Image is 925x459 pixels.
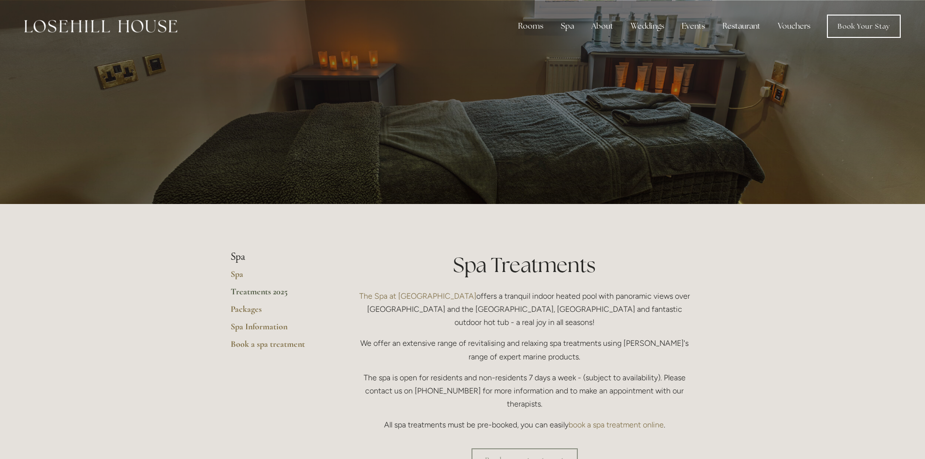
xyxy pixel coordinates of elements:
[510,17,551,36] div: Rooms
[231,286,323,304] a: Treatments 2025
[231,339,323,356] a: Book a spa treatment
[770,17,818,36] a: Vouchers
[231,321,323,339] a: Spa Information
[231,304,323,321] a: Packages
[569,420,664,429] a: book a spa treatment online
[354,337,695,363] p: We offer an extensive range of revitalising and relaxing spa treatments using [PERSON_NAME]'s ran...
[359,291,476,301] a: The Spa at [GEOGRAPHIC_DATA]
[623,17,672,36] div: Weddings
[584,17,621,36] div: About
[231,251,323,263] li: Spa
[715,17,768,36] div: Restaurant
[354,289,695,329] p: offers a tranquil indoor heated pool with panoramic views over [GEOGRAPHIC_DATA] and the [GEOGRAP...
[231,269,323,286] a: Spa
[354,371,695,411] p: The spa is open for residents and non-residents 7 days a week - (subject to availability). Please...
[827,15,901,38] a: Book Your Stay
[24,20,177,33] img: Losehill House
[553,17,582,36] div: Spa
[674,17,713,36] div: Events
[354,251,695,279] h1: Spa Treatments
[354,418,695,431] p: All spa treatments must be pre-booked, you can easily .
